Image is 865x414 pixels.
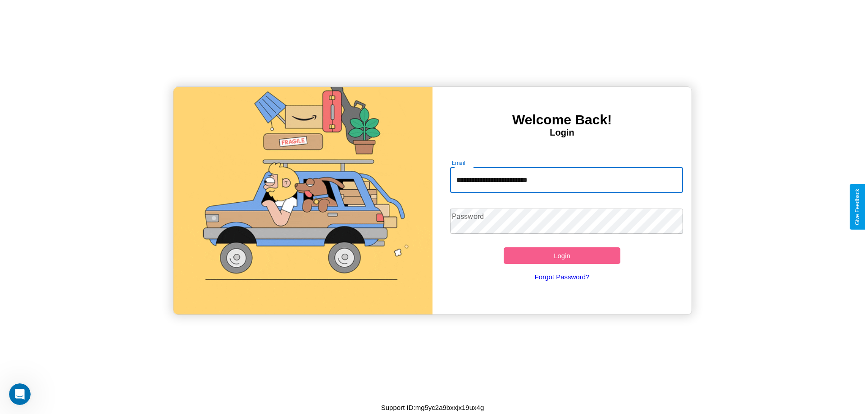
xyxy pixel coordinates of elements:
a: Forgot Password? [446,264,679,290]
p: Support ID: mg5yc2a9bxxjx19ux4g [381,401,484,414]
h4: Login [432,127,692,138]
button: Login [504,247,620,264]
iframe: Intercom live chat [9,383,31,405]
h3: Welcome Back! [432,112,692,127]
img: gif [173,87,432,314]
div: Give Feedback [854,189,860,225]
label: Email [452,159,466,167]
